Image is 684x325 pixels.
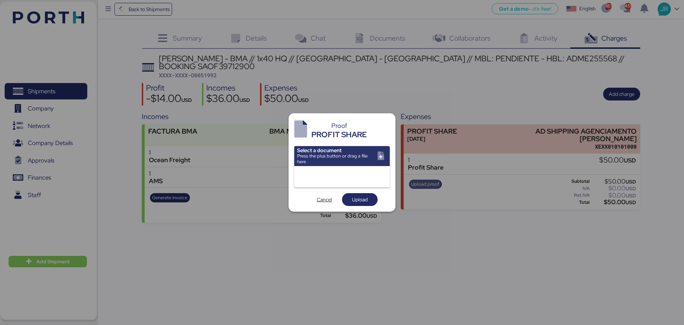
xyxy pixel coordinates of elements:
div: Proof [311,123,367,129]
span: Upload [352,195,368,204]
button: Upload [342,193,378,206]
div: PROFIT SHARE [311,129,367,140]
button: Cancel [306,193,342,206]
span: Cancel [317,195,332,204]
